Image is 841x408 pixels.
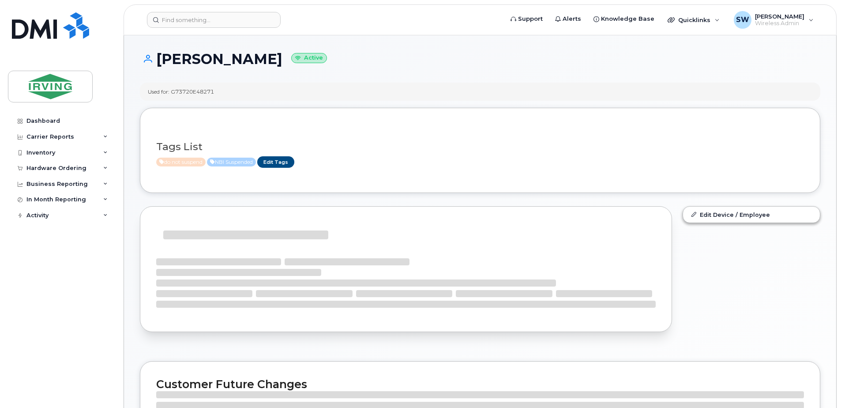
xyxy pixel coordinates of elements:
h1: [PERSON_NAME] [140,51,820,67]
h3: Tags List [156,141,804,152]
div: Used for: G73720E48271 [148,88,214,95]
span: Active [156,158,206,166]
a: Edit Tags [257,156,294,167]
small: Active [291,53,327,63]
a: Edit Device / Employee [683,207,820,223]
h2: Customer Future Changes [156,378,804,391]
span: Active [207,158,256,166]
